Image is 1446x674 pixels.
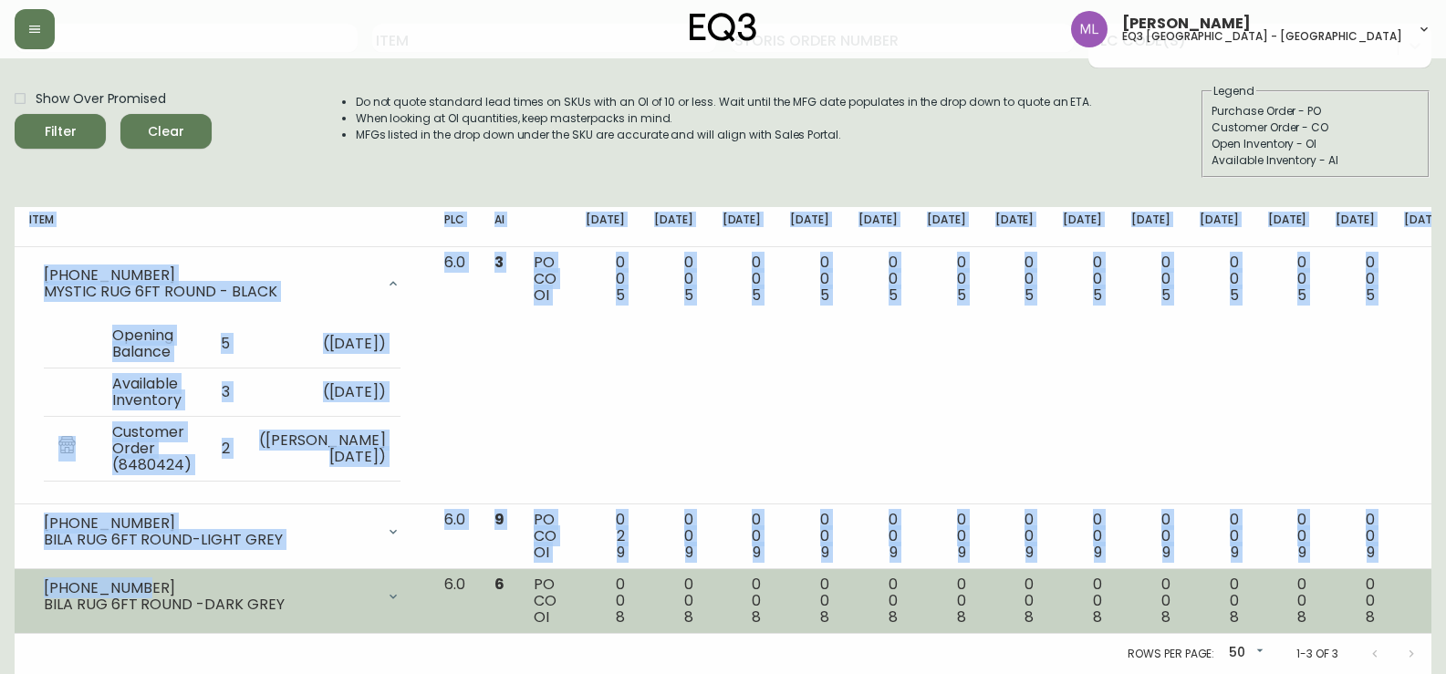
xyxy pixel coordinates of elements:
td: 6.0 [430,569,480,634]
th: AI [480,207,519,247]
li: MFGs listed in the drop down under the SKU are accurate and will align with Sales Portal. [356,127,1093,143]
span: 8 [820,607,829,627]
div: [PHONE_NUMBER] [44,580,375,596]
img: baddbcff1c9a25bf9b3a4739eeaf679c [1071,11,1108,47]
span: 5 [889,285,898,306]
span: 9 [617,542,625,563]
span: 5 [1230,285,1239,306]
div: 0 0 [858,512,898,561]
td: 3 [206,368,244,416]
span: 5 [1297,285,1306,306]
div: 0 0 [790,254,829,304]
div: BILA RUG 6FT ROUND -DARK GREY [44,596,375,613]
div: Open Inventory - OI [1212,136,1420,152]
span: Show Over Promised [36,89,166,109]
button: Filter [15,114,106,149]
div: 0 0 [1131,576,1170,626]
th: [DATE] [1254,207,1322,247]
span: 9 [685,542,693,563]
div: 0 0 [586,254,625,304]
div: [PHONE_NUMBER] [44,267,375,284]
div: 0 0 [654,512,693,561]
span: 8 [889,607,898,627]
div: Purchase Order - PO [1212,103,1420,119]
span: 8 [1297,607,1306,627]
th: PLC [430,207,480,247]
div: 0 0 [1404,576,1443,626]
th: [DATE] [1117,207,1185,247]
span: 8 [752,607,761,627]
div: 0 0 [1063,254,1102,304]
div: Available Inventory - AI [1212,152,1420,169]
span: 9 [1231,542,1239,563]
img: logo [690,13,757,42]
td: Opening Balance [98,320,206,368]
div: 0 0 [927,576,966,626]
span: 9 [889,542,898,563]
span: 9 [1025,542,1034,563]
div: Customer Order - CO [1212,119,1420,136]
span: 9 [1094,542,1102,563]
span: 8 [1093,607,1102,627]
li: Do not quote standard lead times on SKUs with an OI of 10 or less. Wait until the MFG date popula... [356,94,1093,110]
span: 6 [494,574,505,595]
div: 0 0 [790,512,829,561]
span: 8 [1161,607,1170,627]
div: 0 0 [927,254,966,304]
div: 0 0 [1200,576,1239,626]
div: 0 0 [1336,512,1375,561]
span: Clear [135,120,197,143]
div: 0 0 [1268,254,1307,304]
span: 9 [1298,542,1306,563]
span: 8 [1230,607,1239,627]
span: 8 [957,607,966,627]
span: 5 [820,285,829,306]
div: PO CO [534,512,557,561]
th: [DATE] [775,207,844,247]
div: 0 0 [654,254,693,304]
span: 9 [1162,542,1170,563]
th: Item [15,207,430,247]
span: OI [534,285,549,306]
th: [DATE] [708,207,776,247]
div: 0 0 [995,576,1035,626]
div: 0 0 [1063,576,1102,626]
th: [DATE] [1185,207,1254,247]
div: 0 0 [723,512,762,561]
div: 0 0 [723,576,762,626]
div: PO CO [534,254,557,304]
span: 3 [494,252,504,273]
div: 0 0 [1404,512,1443,561]
div: 50 [1222,638,1267,669]
div: 0 0 [1336,254,1375,304]
div: 0 0 [995,254,1035,304]
div: 0 0 [790,576,829,626]
td: 6.0 [430,247,480,504]
div: 0 0 [1131,512,1170,561]
span: 5 [957,285,966,306]
div: 0 0 [995,512,1035,561]
span: 5 [1093,285,1102,306]
div: 0 0 [1131,254,1170,304]
div: 0 0 [654,576,693,626]
p: 1-3 of 3 [1296,646,1338,662]
td: ( [DATE] ) [244,320,401,368]
th: [DATE] [571,207,640,247]
th: [DATE] [1321,207,1389,247]
div: Filter [45,120,77,143]
span: 8 [1025,607,1034,627]
span: 9 [1367,542,1375,563]
legend: Legend [1212,83,1256,99]
span: 8 [616,607,625,627]
h5: eq3 [GEOGRAPHIC_DATA] - [GEOGRAPHIC_DATA] [1122,31,1402,42]
span: 8 [684,607,693,627]
td: ( [DATE] ) [244,368,401,416]
th: [DATE] [981,207,1049,247]
span: 5 [1366,285,1375,306]
li: When looking at OI quantities, keep masterpacks in mind. [356,110,1093,127]
span: 5 [616,285,625,306]
div: [PHONE_NUMBER]MYSTIC RUG 6FT ROUND - BLACK [29,254,415,313]
span: OI [534,607,549,627]
th: [DATE] [844,207,912,247]
span: OI [534,542,549,563]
